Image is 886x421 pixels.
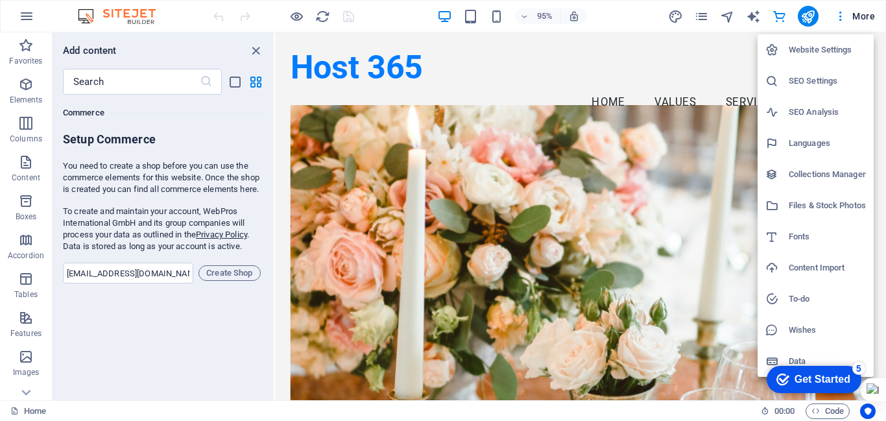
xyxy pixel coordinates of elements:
h6: SEO Analysis [789,104,866,120]
h6: Fonts [789,229,866,245]
h6: To-do [789,291,866,307]
div: 5 [96,3,109,16]
div: Get Started [38,14,94,26]
h6: Data [789,354,866,369]
h6: Website Settings [789,42,866,58]
h6: Languages [789,136,866,151]
div: Get Started 5 items remaining, 0% complete [10,6,105,34]
h6: SEO Settings [789,73,866,89]
h6: Files & Stock Photos [789,198,866,213]
h6: Wishes [789,322,866,338]
h6: Content Import [789,260,866,276]
h6: Collections Manager [789,167,866,182]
